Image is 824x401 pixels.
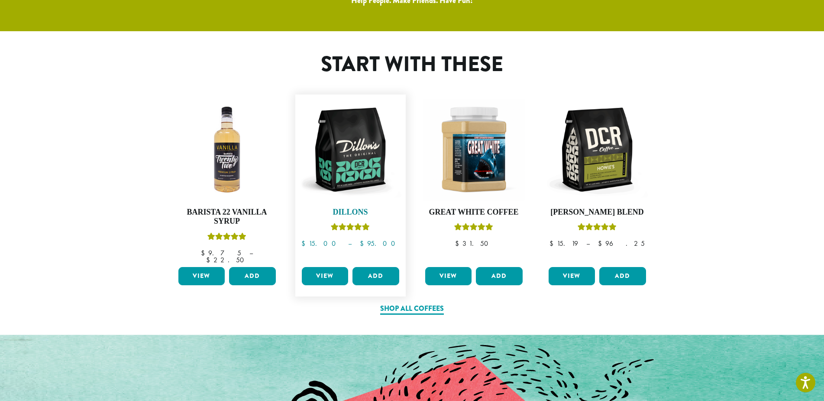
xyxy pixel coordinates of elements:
[546,99,648,201] img: DCR-12oz-Howies-Stock-scaled.png
[423,208,525,217] h4: Great White Coffee
[549,239,578,248] bdi: 15.19
[301,239,340,248] bdi: 15.00
[300,99,401,201] img: DCR-12oz-Dillons-Stock-scaled.png
[201,248,208,258] span: $
[549,239,557,248] span: $
[178,267,225,285] a: View
[476,267,523,285] button: Add
[206,255,248,264] bdi: 22.50
[578,222,617,235] div: Rated 4.67 out of 5
[201,248,241,258] bdi: 9.75
[249,248,253,258] span: –
[454,222,493,235] div: Rated 5.00 out of 5
[423,99,525,201] img: Great_White_Ground_Espresso_2.png
[546,208,648,217] h4: [PERSON_NAME] Blend
[300,99,401,264] a: DillonsRated 5.00 out of 5
[176,208,278,226] h4: Barista 22 Vanilla Syrup
[546,99,648,264] a: [PERSON_NAME] BlendRated 4.67 out of 5
[301,239,309,248] span: $
[206,255,213,264] span: $
[599,267,646,285] button: Add
[331,222,370,235] div: Rated 5.00 out of 5
[455,239,462,248] span: $
[348,239,352,248] span: –
[586,239,590,248] span: –
[352,267,399,285] button: Add
[360,239,399,248] bdi: 95.00
[302,267,349,285] a: View
[176,99,278,264] a: Barista 22 Vanilla SyrupRated 5.00 out of 5
[207,231,246,245] div: Rated 5.00 out of 5
[455,239,492,248] bdi: 31.50
[549,267,595,285] a: View
[176,99,278,201] img: VANILLA-300x300.png
[227,52,597,77] h1: Start With These
[423,99,525,264] a: Great White CoffeeRated 5.00 out of 5 $31.50
[425,267,472,285] a: View
[360,239,367,248] span: $
[598,239,645,248] bdi: 96.25
[300,208,401,217] h4: Dillons
[229,267,276,285] button: Add
[598,239,605,248] span: $
[380,303,444,315] a: Shop All Coffees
